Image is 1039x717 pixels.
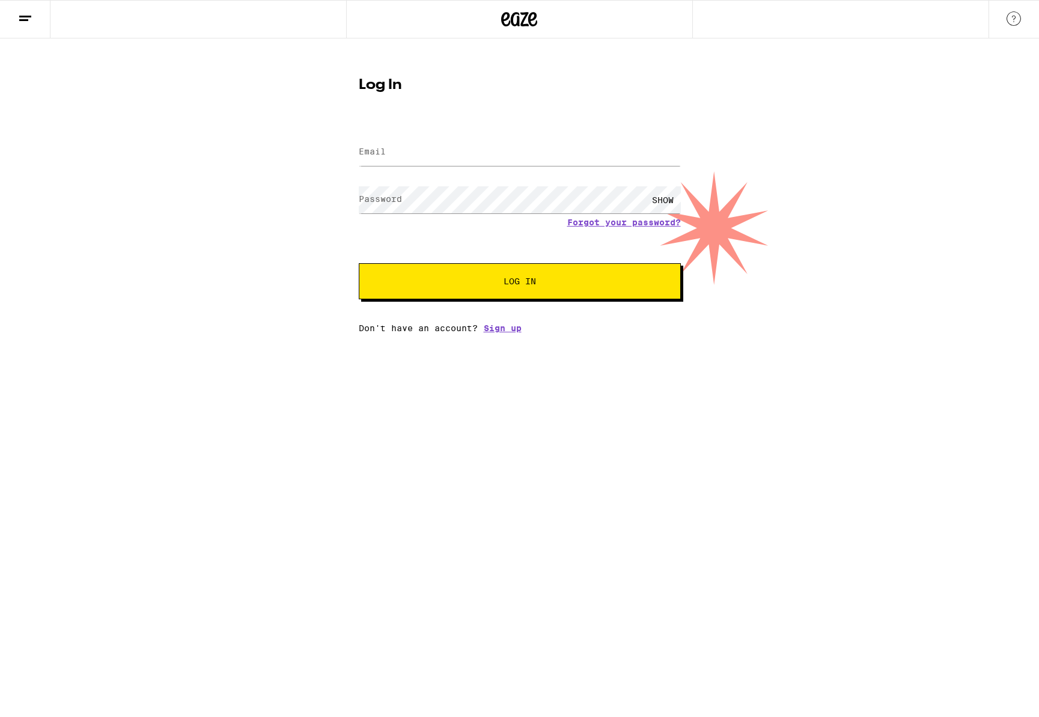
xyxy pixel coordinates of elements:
[359,194,402,204] label: Password
[359,263,681,299] button: Log In
[567,218,681,227] a: Forgot your password?
[359,78,681,93] h1: Log In
[359,139,681,166] input: Email
[359,147,386,156] label: Email
[484,323,522,333] a: Sign up
[359,323,681,333] div: Don't have an account?
[504,277,536,285] span: Log In
[645,186,681,213] div: SHOW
